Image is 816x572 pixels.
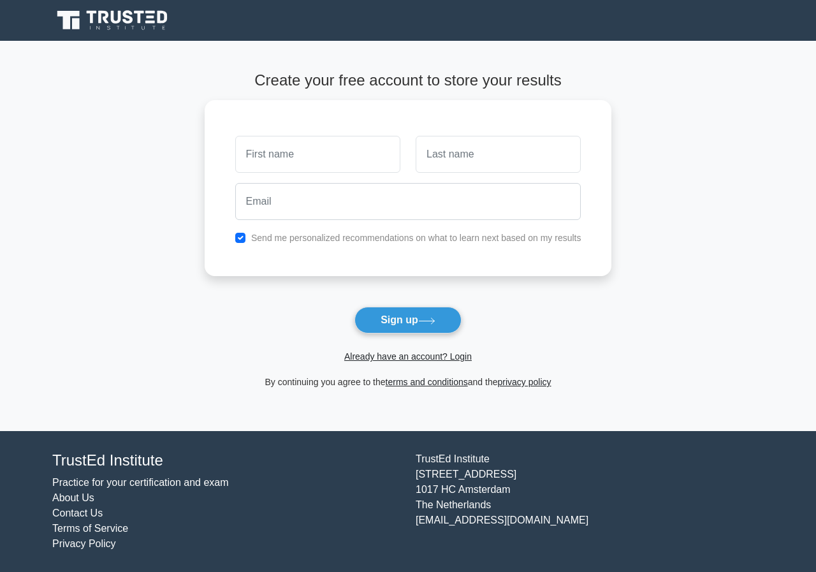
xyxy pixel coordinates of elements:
a: Practice for your certification and exam [52,477,229,488]
input: First name [235,136,400,173]
h4: TrustEd Institute [52,451,400,470]
button: Sign up [354,307,462,334]
a: Already have an account? Login [344,351,472,362]
div: By continuing you agree to the and the [197,374,620,390]
input: Last name [416,136,581,173]
a: Contact Us [52,508,103,518]
a: Terms of Service [52,523,128,534]
a: privacy policy [498,377,551,387]
h4: Create your free account to store your results [205,71,612,90]
div: TrustEd Institute [STREET_ADDRESS] 1017 HC Amsterdam The Netherlands [EMAIL_ADDRESS][DOMAIN_NAME] [408,451,771,552]
a: About Us [52,492,94,503]
a: Privacy Policy [52,538,116,549]
label: Send me personalized recommendations on what to learn next based on my results [251,233,581,243]
input: Email [235,183,581,220]
a: terms and conditions [386,377,468,387]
